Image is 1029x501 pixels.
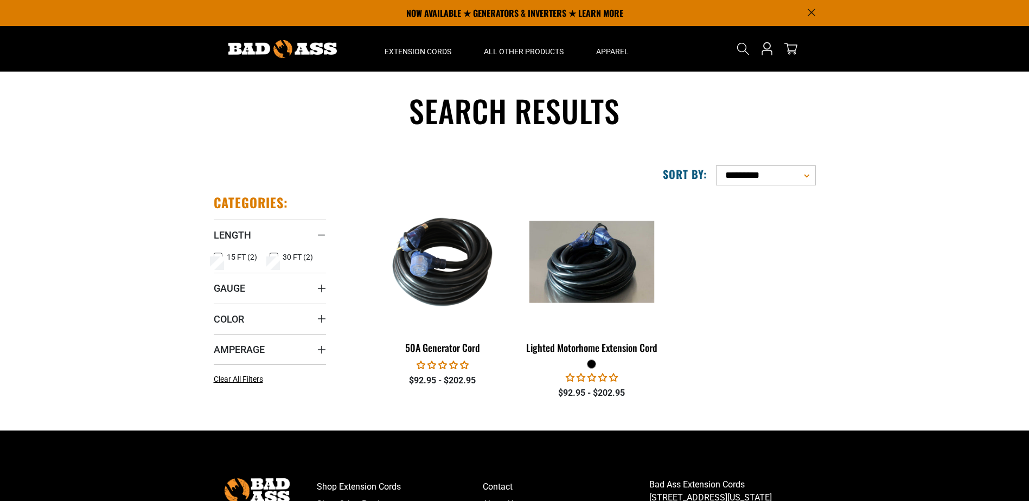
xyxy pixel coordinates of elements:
img: Bad Ass Extension Cords [228,40,337,58]
summary: All Other Products [468,26,580,72]
summary: Extension Cords [368,26,468,72]
div: $92.95 - $202.95 [376,374,509,387]
div: 50A Generator Cord [376,343,509,352]
span: 0.00 stars [417,360,469,370]
a: Contact [483,478,649,496]
a: Clear All Filters [214,374,267,385]
summary: Apparel [580,26,645,72]
span: Apparel [596,47,629,56]
summary: Gauge [214,273,326,303]
span: Amperage [214,343,265,356]
div: Lighted Motorhome Extension Cord [525,343,658,352]
span: Color [214,313,244,325]
span: 30 FT (2) [283,253,313,261]
span: All Other Products [484,47,564,56]
span: 0.00 stars [566,372,618,383]
img: black [523,221,660,303]
a: black Lighted Motorhome Extension Cord [525,194,658,359]
summary: Length [214,220,326,250]
a: 50A Generator Cord [376,194,509,359]
summary: Search [734,40,752,57]
span: Extension Cords [385,47,451,56]
summary: Color [214,304,326,334]
span: Length [214,229,251,241]
h2: Categories: [214,194,289,211]
div: $92.95 - $202.95 [525,387,658,400]
span: Clear All Filters [214,375,263,383]
span: Gauge [214,282,245,294]
h1: Search results [214,91,816,131]
a: Shop Extension Cords [317,478,483,496]
span: 15 FT (2) [227,253,257,261]
summary: Amperage [214,334,326,364]
label: Sort by: [663,167,707,181]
